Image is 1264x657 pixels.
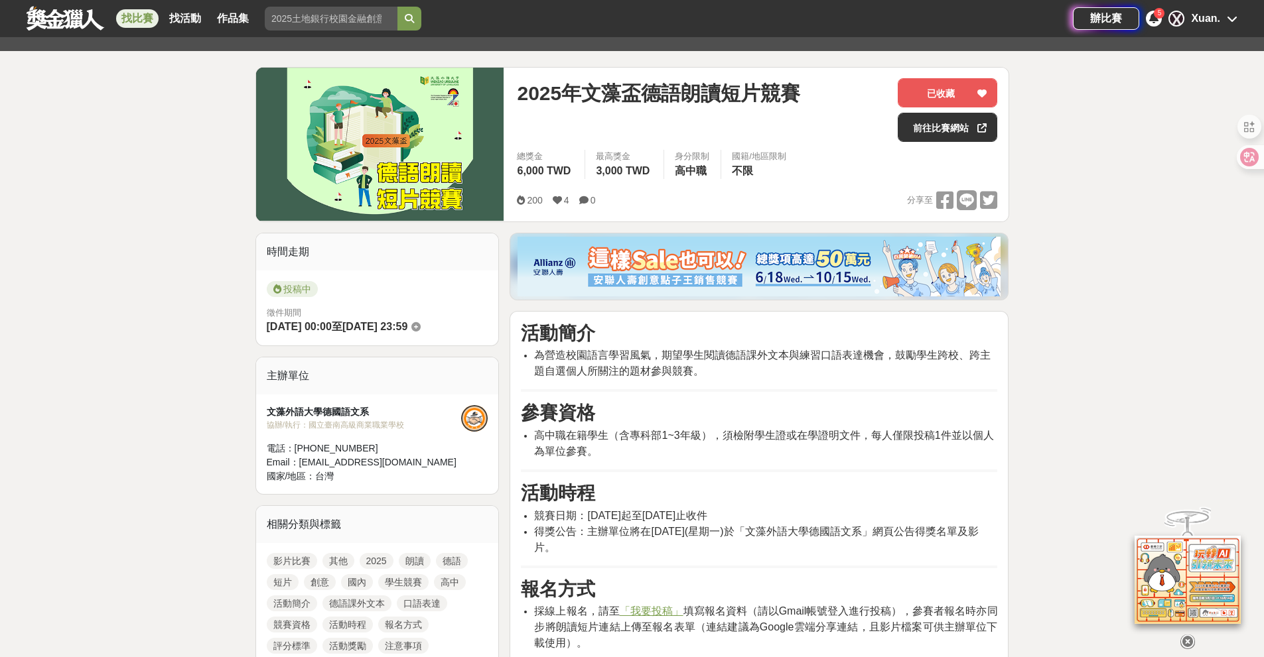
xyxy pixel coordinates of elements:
[267,405,462,419] div: 文藻外語大學德國語文系
[534,605,997,648] span: 填寫報名資料（請以Gmail帳號登入進行投稿），參賽者報名時亦同步將朗讀短片連結上傳至報名表單（連結建議為Google雲端分享連結，且影片檔案可供主辦單位下載使用）。
[521,402,595,423] strong: 參賽資格
[521,483,595,503] strong: 活動時程
[434,574,466,590] a: 高中
[907,190,933,210] span: 分享至
[265,7,397,30] input: 2025土地銀行校園金融創意挑戰賽：從你出發 開啟智慧金融新頁
[322,638,373,654] a: 活動獎勵
[267,638,317,654] a: 評分標準
[378,617,429,632] a: 報名方式
[267,617,317,632] a: 競賽資格
[212,9,254,28] a: 作品集
[534,605,619,617] span: 採線上報名，請至
[521,579,595,599] strong: 報名方式
[332,321,342,332] span: 至
[1073,7,1139,30] a: 辦比賽
[267,574,299,590] a: 短片
[732,150,786,163] div: 國籍/地區限制
[164,9,206,28] a: 找活動
[527,195,542,206] span: 200
[267,553,317,569] a: 影片比賽
[322,595,391,611] a: 德語課外文本
[1191,11,1220,27] div: Xuan.
[267,471,316,481] span: 國家/地區：
[322,553,354,569] a: 其他
[256,233,499,270] div: 時間走期
[620,606,683,617] a: 「我要投稿」
[267,308,301,318] span: 徵件期間
[534,526,978,553] span: 得獎公告：主辦單位將在[DATE](星期一)於「文藻外語大學德國語文系」網頁公告得獎名單及影片。
[322,617,373,632] a: 活動時程
[267,321,332,332] span: [DATE] 00:00
[267,442,462,455] div: 電話： [PHONE_NUMBER]
[267,419,462,431] div: 協辦/執行： 國立臺南高級商業職業學校
[521,323,595,343] strong: 活動簡介
[315,471,334,481] span: 台灣
[360,553,393,569] a: 2025
[534,510,707,521] span: 競賽日期：[DATE]起至[DATE]止收件
[591,195,596,206] span: 0
[534,430,993,457] span: 高中職在籍學生（含專科部1~3年級），須檢附學生證或在學證明文件，每人僅限投稿1件並以個人為單位參賽。
[267,281,318,297] span: 投稿中
[596,165,650,176] span: 3,000 TWD
[341,574,373,590] a: 國內
[304,574,336,590] a: 創意
[732,165,753,176] span: 不限
[898,113,997,142] a: 前往比賽網站
[342,321,407,332] span: [DATE] 23:59
[596,150,653,163] span: 最高獎金
[564,195,569,206] span: 4
[267,595,317,611] a: 活動簡介
[1168,11,1184,27] div: X
[1135,536,1241,624] img: d2146d9a-e6f6-4337-9592-8cefde37ba6b.png
[378,638,429,654] a: 注意事項
[256,357,499,394] div: 主辦單位
[399,553,431,569] a: 朗讀
[1158,9,1162,17] span: 5
[267,455,462,469] div: Email： [EMAIL_ADDRESS][DOMAIN_NAME]
[116,9,159,28] a: 找比賽
[517,150,574,163] span: 總獎金
[397,595,447,611] a: 口語表達
[675,150,710,163] div: 身分限制
[436,553,468,569] a: 德語
[534,349,991,377] span: 為營造校園語言學習風氣，期望學生閱讀德語課外文本與練習口語表達機會，鼓勵學生跨校、跨主題自選個人所關注的題材參與競賽。
[256,506,499,543] div: 相關分類與標籤
[256,68,504,221] img: Cover Image
[378,574,429,590] a: 學生競賽
[675,165,707,176] span: 高中職
[518,237,1001,296] img: dcc59076-91c0-4acb-9c6b-a1d413182f46.png
[517,78,800,108] span: 2025年文藻盃德語朗讀短片競賽
[898,78,997,107] button: 已收藏
[517,165,571,176] span: 6,000 TWD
